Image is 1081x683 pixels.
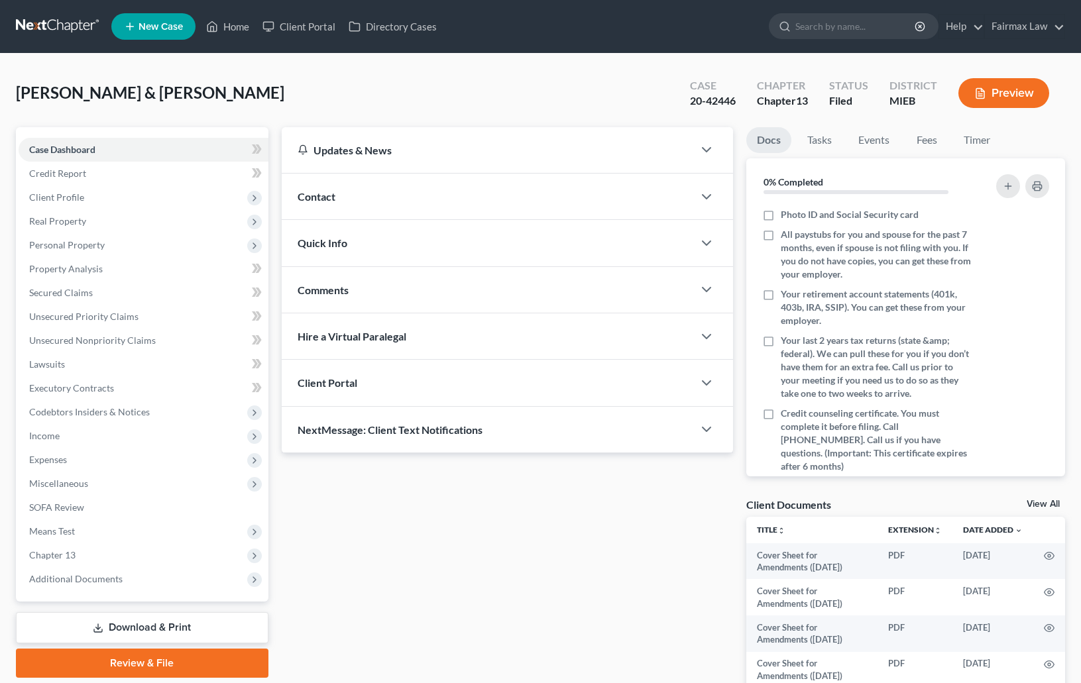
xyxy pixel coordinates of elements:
span: Additional Documents [29,573,123,584]
a: Tasks [797,127,842,153]
span: Secured Claims [29,287,93,298]
div: Chapter [757,93,808,109]
span: Credit counseling certificate. You must complete it before filing. Call [PHONE_NUMBER]. Call us i... [781,407,974,473]
span: 13 [796,94,808,107]
a: Titleunfold_more [757,525,785,535]
a: Docs [746,127,791,153]
td: [DATE] [952,543,1033,580]
span: Your last 2 years tax returns (state &amp; federal). We can pull these for you if you don’t have ... [781,334,974,400]
a: Extensionunfold_more [888,525,942,535]
a: Executory Contracts [19,376,268,400]
div: Filed [829,93,868,109]
i: unfold_more [934,527,942,535]
span: SOFA Review [29,501,84,513]
a: Help [939,15,984,38]
strong: 0% Completed [764,176,823,187]
span: Codebtors Insiders & Notices [29,406,150,417]
span: Unsecured Nonpriority Claims [29,335,156,346]
span: Executory Contracts [29,382,114,394]
span: Client Profile [29,191,84,203]
i: expand_more [1015,527,1023,535]
td: Cover Sheet for Amendments ([DATE]) [746,579,878,615]
span: [PERSON_NAME] & [PERSON_NAME] [16,83,284,102]
a: SOFA Review [19,496,268,519]
a: Download & Print [16,612,268,643]
a: Home [199,15,256,38]
a: Events [848,127,900,153]
a: Directory Cases [342,15,443,38]
span: Quick Info [298,236,347,249]
span: Personal Property [29,239,105,250]
td: PDF [878,579,952,615]
span: Credit Report [29,168,86,179]
span: Contact [298,190,335,203]
div: Status [829,78,868,93]
td: Cover Sheet for Amendments ([DATE]) [746,615,878,652]
a: Date Added expand_more [963,525,1023,535]
td: PDF [878,543,952,580]
span: Miscellaneous [29,478,88,489]
span: Means Test [29,525,75,537]
span: Income [29,430,60,441]
span: Photo ID and Social Security card [781,208,919,221]
a: Fees [905,127,948,153]
a: Fairmax Law [985,15,1064,38]
a: Unsecured Nonpriority Claims [19,329,268,352]
input: Search by name... [795,14,917,38]
span: Property Analysis [29,263,103,274]
a: Client Portal [256,15,342,38]
span: Hire a Virtual Paralegal [298,330,406,342]
span: All paystubs for you and spouse for the past 7 months, even if spouse is not filing with you. If ... [781,228,974,281]
div: Updates & News [298,143,677,157]
a: Credit Report [19,162,268,185]
a: View All [1027,499,1060,509]
span: Client Portal [298,376,357,389]
span: Expenses [29,454,67,465]
td: [DATE] [952,579,1033,615]
span: Chapter 13 [29,549,76,560]
a: Unsecured Priority Claims [19,305,268,329]
a: Review & File [16,649,268,678]
i: unfold_more [777,527,785,535]
td: Cover Sheet for Amendments ([DATE]) [746,543,878,580]
span: Lawsuits [29,358,65,370]
a: Property Analysis [19,257,268,281]
span: Real Property [29,215,86,227]
a: Secured Claims [19,281,268,305]
td: PDF [878,615,952,652]
span: Case Dashboard [29,144,95,155]
a: Timer [953,127,1001,153]
span: Unsecured Priority Claims [29,311,139,322]
span: NextMessage: Client Text Notifications [298,423,483,436]
span: Comments [298,284,349,296]
div: Client Documents [746,498,831,511]
span: Your retirement account statements (401k, 403b, IRA, SSIP). You can get these from your employer. [781,288,974,327]
span: New Case [139,22,183,32]
div: Case [690,78,736,93]
button: Preview [958,78,1049,108]
a: Lawsuits [19,352,268,376]
div: MIEB [889,93,937,109]
a: Case Dashboard [19,138,268,162]
div: Chapter [757,78,808,93]
div: District [889,78,937,93]
div: 20-42446 [690,93,736,109]
td: [DATE] [952,615,1033,652]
